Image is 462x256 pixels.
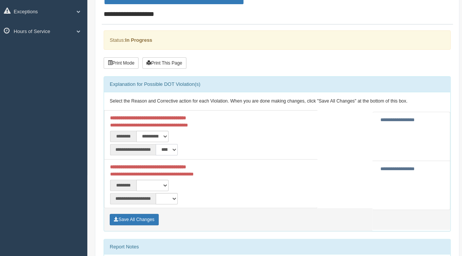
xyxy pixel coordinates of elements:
div: Report Notes [104,239,450,254]
div: Status: [104,30,451,50]
strong: In Progress [125,37,152,43]
button: Save [110,214,159,225]
div: Explanation for Possible DOT Violation(s) [104,77,450,92]
button: Print This Page [142,57,186,69]
button: Print Mode [104,57,139,69]
div: Select the Reason and Corrective action for each Violation. When you are done making changes, cli... [104,92,450,111]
